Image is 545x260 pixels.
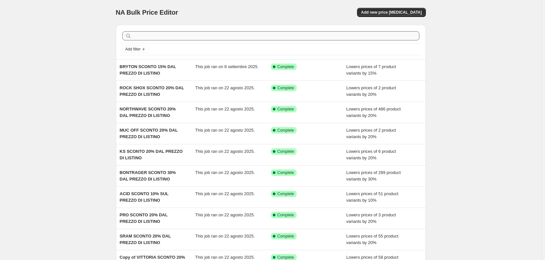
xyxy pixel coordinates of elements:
[195,107,255,111] span: This job ran on 22 agosto 2025.
[346,170,401,181] span: Lowers prices of 289 product variants by 30%
[346,212,396,224] span: Lowers prices of 3 product variants by 20%
[195,191,255,196] span: This job ran on 22 agosto 2025.
[195,170,255,175] span: This job ran on 22 agosto 2025.
[120,191,169,203] span: ACID SCONTO 10% SUL PREZZO DI LISTINO
[277,191,294,196] span: Complete
[120,128,178,139] span: MUC OFF SCONTO 20% DAL PREZZO DI LISTINO
[122,45,148,53] button: Add filter
[120,212,168,224] span: PRO SCONTO 20% DAL PREZZO DI LISTINO
[277,255,294,260] span: Complete
[125,47,141,52] span: Add filter
[120,170,176,181] span: BONTRAGER SCONTO 30% DAL PREZZO DI LISTINO
[195,149,255,154] span: This job ran on 22 agosto 2025.
[195,234,255,238] span: This job ran on 22 agosto 2025.
[277,170,294,175] span: Complete
[346,107,401,118] span: Lowers prices of 486 product variants by 20%
[346,191,398,203] span: Lowers prices of 51 product variants by 10%
[120,107,176,118] span: NORTHWAVE SCONTO 20% DAL PREZZO DI LISTINO
[195,128,255,133] span: This job ran on 22 agosto 2025.
[346,64,396,76] span: Lowers prices of 7 product variants by 15%
[277,234,294,239] span: Complete
[120,64,176,76] span: BRYTON SCONTO 15% DAL PREZZO DI LISTINO
[120,234,171,245] span: SRAM SCONTO 20% DAL PREZZO DI LISTINO
[120,149,183,160] span: KS SCONTO 20% DAL PREZZO DI LISTINO
[277,64,294,69] span: Complete
[277,149,294,154] span: Complete
[120,85,184,97] span: ROCK SHOX SCONTO 20% DAL PREZZO DI LISTINO
[346,85,396,97] span: Lowers prices of 2 product variants by 20%
[277,128,294,133] span: Complete
[277,85,294,91] span: Complete
[195,85,255,90] span: This job ran on 22 agosto 2025.
[195,212,255,217] span: This job ran on 22 agosto 2025.
[346,128,396,139] span: Lowers prices of 2 product variants by 20%
[361,10,422,15] span: Add new price [MEDICAL_DATA]
[116,9,178,16] span: NA Bulk Price Editor
[277,107,294,112] span: Complete
[277,212,294,218] span: Complete
[346,149,396,160] span: Lowers prices of 6 product variants by 20%
[195,255,255,260] span: This job ran on 22 agosto 2025.
[346,234,398,245] span: Lowers prices of 55 product variants by 20%
[195,64,258,69] span: This job ran on 8 settembre 2025.
[357,8,426,17] button: Add new price [MEDICAL_DATA]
